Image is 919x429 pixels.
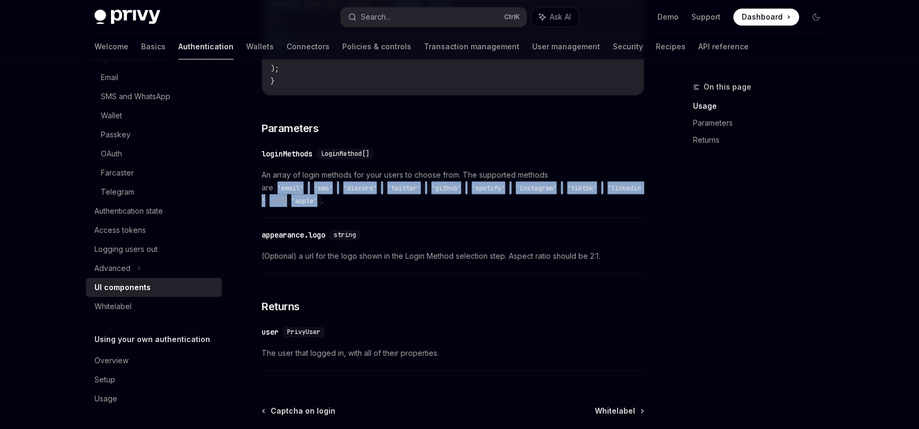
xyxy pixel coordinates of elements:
code: 'email' [273,183,308,194]
div: appearance.logo [262,230,325,240]
span: Captcha on login [271,406,335,416]
a: UI components [86,278,222,297]
a: Whitelabel [86,297,222,316]
span: An array of login methods for your users to choose from. The supported methods are , , , , , , , ... [262,169,644,207]
code: 'instagram' [511,183,561,194]
div: Advanced [94,262,131,275]
a: Recipes [656,34,686,59]
a: Wallet [86,106,222,125]
div: loginMethods [262,148,313,159]
a: Returns [693,132,833,148]
a: Logging users out [86,240,222,259]
span: } [271,76,275,86]
a: Connectors [287,34,330,59]
a: Telegram [86,182,222,202]
div: Setup [94,373,115,386]
div: Overview [94,354,128,367]
div: Passkey [101,128,131,141]
a: Authentication state [86,202,222,221]
span: LoginMethod[] [321,150,369,158]
div: Access tokens [94,224,146,237]
span: Ctrl K [504,13,520,21]
a: Passkey [86,125,222,144]
span: ); [271,64,279,73]
span: Dashboard [742,12,783,22]
span: Returns [262,299,300,314]
a: Authentication [178,34,233,59]
code: 'github' [427,183,465,194]
button: Search...CtrlK [341,7,526,27]
code: 'twitter' [383,183,425,194]
a: Whitelabel [595,406,643,416]
a: Basics [141,34,166,59]
div: Telegram [101,186,134,198]
a: Access tokens [86,221,222,240]
code: 'tiktok' [563,183,601,194]
a: Usage [86,389,222,408]
div: UI components [94,281,151,294]
button: Ask AI [532,7,578,27]
span: string [334,231,356,239]
a: Captcha on login [263,406,335,416]
a: Transaction management [424,34,519,59]
div: SMS and WhatsApp [101,90,170,103]
div: Authentication state [94,205,163,217]
div: Search... [361,11,391,23]
div: Farcaster [101,167,134,179]
a: Policies & controls [342,34,411,59]
a: Setup [86,370,222,389]
div: Whitelabel [94,300,132,313]
a: Welcome [94,34,128,59]
a: Email [86,68,222,87]
div: Logging users out [94,243,158,256]
code: 'spotify' [467,183,509,194]
a: Wallets [246,34,274,59]
code: 'apple' [287,196,322,206]
code: 'sms' [310,183,337,194]
a: Usage [693,98,833,115]
button: Toggle dark mode [808,8,825,25]
code: 'discord' [339,183,381,194]
a: Security [613,34,643,59]
a: Farcaster [86,163,222,182]
img: dark logo [94,10,160,24]
a: Overview [86,351,222,370]
span: PrivyUser [287,328,320,336]
span: On this page [704,81,751,93]
span: Parameters [262,121,318,136]
a: Parameters [693,115,833,132]
a: OAuth [86,144,222,163]
a: SMS and WhatsApp [86,87,222,106]
div: Usage [94,392,117,405]
a: API reference [698,34,749,59]
div: user [262,327,279,337]
a: Dashboard [733,8,799,25]
span: Whitelabel [595,406,635,416]
div: Email [101,71,118,84]
span: The user that logged in, with all of their properties. [262,347,644,360]
div: OAuth [101,147,122,160]
a: Demo [657,12,679,22]
a: Support [691,12,721,22]
h5: Using your own authentication [94,333,210,346]
a: User management [532,34,600,59]
span: Ask AI [550,12,571,22]
span: (Optional) a url for the logo shown in the Login Method selection step. Aspect ratio should be 2:1. [262,250,644,262]
div: Wallet [101,109,122,122]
